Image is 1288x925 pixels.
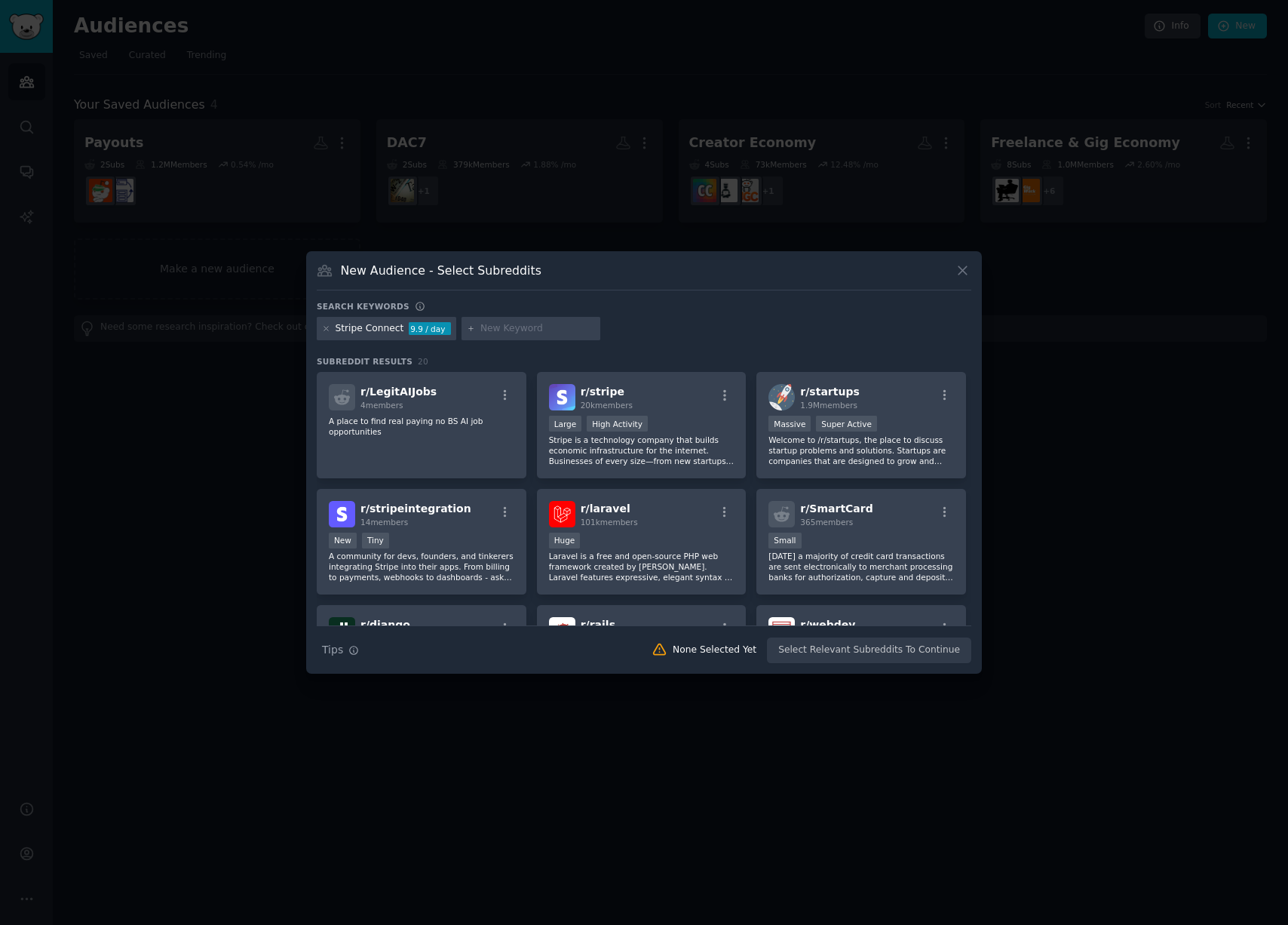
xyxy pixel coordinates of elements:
[581,502,630,515] span: r/ laravel
[768,617,795,644] img: webdev
[581,386,624,398] span: r/ stripe
[549,501,575,527] img: laravel
[336,322,404,336] div: Stripe Connect
[768,551,954,582] p: [DATE] a majority of credit card transactions are sent electronically to merchant processing bank...
[800,619,855,631] span: r/ webdev
[549,617,575,644] img: rails
[581,619,615,631] span: r/ rails
[549,533,581,549] div: Huge
[409,322,451,336] div: 9.9 / day
[480,322,595,336] input: New Keyword
[360,401,403,410] span: 4 members
[317,637,364,663] button: Tips
[329,501,355,527] img: stripeintegration
[549,384,575,410] img: stripe
[329,416,514,437] p: A place to find real paying no BS AI job opportunities
[329,533,357,549] div: New
[800,502,872,515] span: r/ SmartCard
[549,416,582,432] div: Large
[360,502,471,515] span: r/ stripeintegration
[341,263,541,278] h3: New Audience - Select Subreddits
[418,357,428,366] span: 20
[581,401,633,410] span: 20k members
[322,642,343,658] span: Tips
[317,356,412,367] span: Subreddit Results
[549,551,734,582] p: Laravel is a free and open-source PHP web framework created by [PERSON_NAME]. Laravel features ex...
[800,386,859,398] span: r/ startups
[800,518,853,527] span: 365 members
[816,416,877,432] div: Super Active
[360,386,437,398] span: r/ LegitAIJobs
[581,518,638,527] span: 101k members
[768,384,795,410] img: startups
[317,301,409,312] h3: Search keywords
[360,518,408,527] span: 14 members
[329,617,355,644] img: django
[587,416,648,432] div: High Activity
[549,435,734,466] p: Stripe is a technology company that builds economic infrastructure for the internet. Businesses o...
[768,416,811,432] div: Massive
[329,551,514,582] p: A community for devs, founders, and tinkerers integrating Stripe into their apps. From billing to...
[768,435,954,466] p: Welcome to /r/startups, the place to discuss startup problems and solutions. Startups are compani...
[800,401,857,410] span: 1.9M members
[768,533,801,549] div: Small
[362,533,389,549] div: Tiny
[360,619,410,631] span: r/ django
[673,644,756,657] div: None Selected Yet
